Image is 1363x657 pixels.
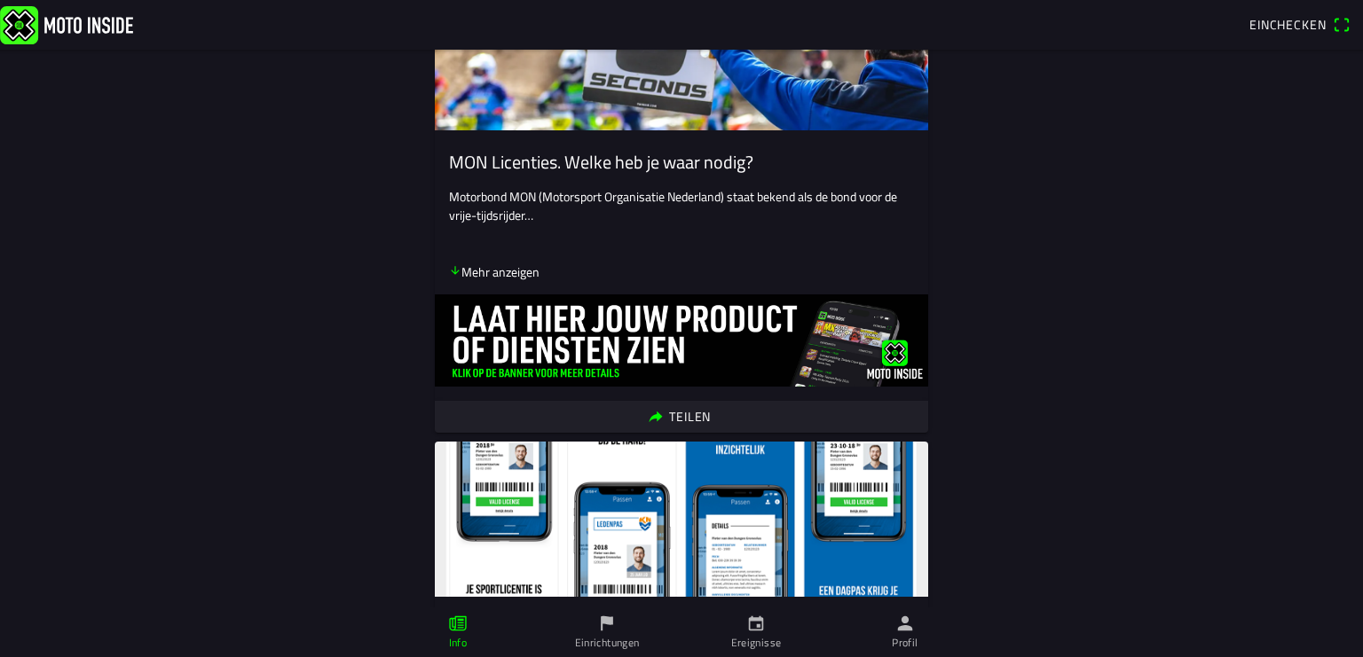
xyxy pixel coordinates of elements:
span: Einchecken [1249,15,1326,34]
ion-button: Teilen [435,401,928,433]
img: ovdhpoPiYVyyWxH96Op6EavZdUOyIWdtEOENrLni.jpg [435,294,928,387]
ion-icon: flag [597,614,617,633]
p: Mehr anzeigen [449,262,540,281]
p: Motorbond MON (Motorsport Organisatie Nederland) staat bekend als de bond voor de vrije-tijdsrijder… [449,187,914,224]
ion-label: Info [449,635,467,651]
ion-card-title: MON Licenties. Welke heb je waar nodig? [449,152,914,173]
ion-icon: calendar [746,614,766,633]
ion-icon: arrow down [449,264,461,277]
ion-label: Profil [892,635,918,651]
ion-label: Einrichtungen [575,635,640,651]
ion-icon: person [895,614,915,633]
ion-label: Ereignisse [731,635,782,651]
ion-icon: paper [448,614,468,633]
a: Eincheckenqr scanner [1241,11,1359,39]
img: AAnawJuTcgXxezRXaf3eM69Ybx9zkQKVSW2P5RR9.png [435,442,928,597]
